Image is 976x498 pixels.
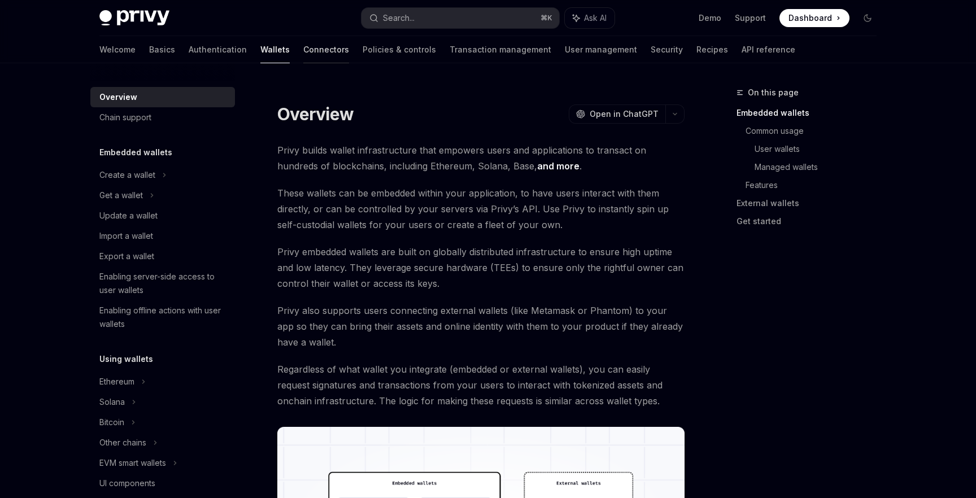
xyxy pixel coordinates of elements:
[361,8,559,28] button: Search...⌘K
[99,477,155,490] div: UI components
[651,36,683,63] a: Security
[99,90,137,104] div: Overview
[189,36,247,63] a: Authentication
[99,146,172,159] h5: Embedded wallets
[735,12,766,24] a: Support
[99,456,166,470] div: EVM smart wallets
[303,36,349,63] a: Connectors
[99,189,143,202] div: Get a wallet
[590,108,659,120] span: Open in ChatGPT
[90,246,235,267] a: Export a wallet
[99,352,153,366] h5: Using wallets
[755,140,886,158] a: User wallets
[99,375,134,388] div: Ethereum
[149,36,175,63] a: Basics
[737,212,886,230] a: Get started
[746,122,886,140] a: Common usage
[90,226,235,246] a: Import a wallet
[746,176,886,194] a: Features
[363,36,436,63] a: Policies & controls
[788,12,832,24] span: Dashboard
[450,36,551,63] a: Transaction management
[277,303,685,350] span: Privy also supports users connecting external wallets (like Metamask or Phantom) to your app so t...
[99,36,136,63] a: Welcome
[99,304,228,331] div: Enabling offline actions with user wallets
[277,244,685,291] span: Privy embedded wallets are built on globally distributed infrastructure to ensure high uptime and...
[537,160,579,172] a: and more
[541,14,552,23] span: ⌘ K
[260,36,290,63] a: Wallets
[696,36,728,63] a: Recipes
[569,104,665,124] button: Open in ChatGPT
[99,209,158,222] div: Update a wallet
[277,142,685,174] span: Privy builds wallet infrastructure that empowers users and applications to transact on hundreds o...
[383,11,415,25] div: Search...
[90,107,235,128] a: Chain support
[699,12,721,24] a: Demo
[99,395,125,409] div: Solana
[99,270,228,297] div: Enabling server-side access to user wallets
[99,250,154,263] div: Export a wallet
[277,361,685,409] span: Regardless of what wallet you integrate (embedded or external wallets), you can easily request si...
[565,8,615,28] button: Ask AI
[90,87,235,107] a: Overview
[99,168,155,182] div: Create a wallet
[859,9,877,27] button: Toggle dark mode
[737,194,886,212] a: External wallets
[742,36,795,63] a: API reference
[277,104,354,124] h1: Overview
[90,300,235,334] a: Enabling offline actions with user wallets
[779,9,849,27] a: Dashboard
[90,206,235,226] a: Update a wallet
[90,267,235,300] a: Enabling server-side access to user wallets
[99,416,124,429] div: Bitcoin
[99,10,169,26] img: dark logo
[737,104,886,122] a: Embedded wallets
[584,12,607,24] span: Ask AI
[99,229,153,243] div: Import a wallet
[90,473,235,493] a: UI components
[99,111,151,124] div: Chain support
[277,185,685,233] span: These wallets can be embedded within your application, to have users interact with them directly,...
[99,436,146,449] div: Other chains
[755,158,886,176] a: Managed wallets
[748,86,799,99] span: On this page
[565,36,637,63] a: User management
